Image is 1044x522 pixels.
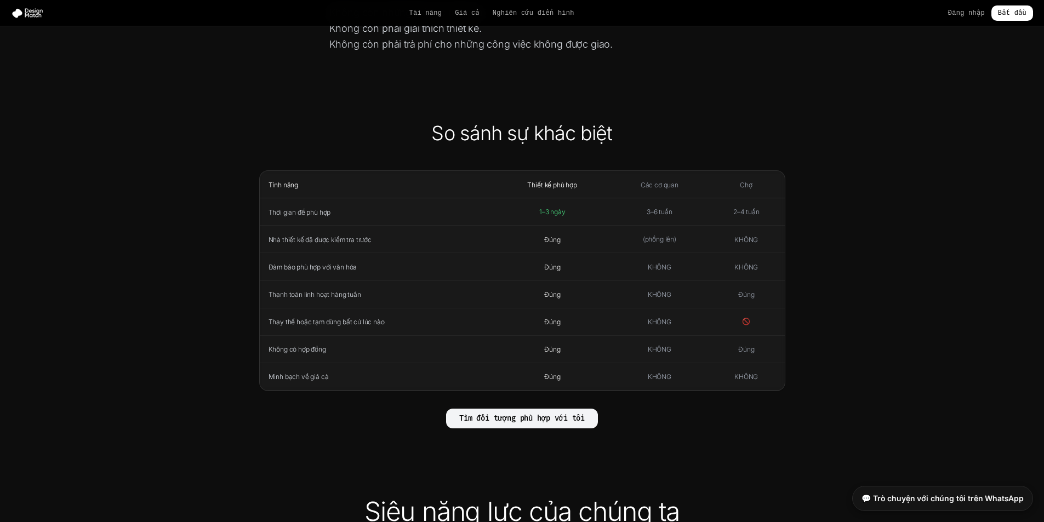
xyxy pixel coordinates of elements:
font: Tính năng [269,180,299,188]
font: Minh bạch về giá cả [269,372,329,381]
a: Tài năng [409,9,442,18]
font: Đúng [544,290,560,299]
font: Tài năng [409,9,442,17]
font: Đúng [544,263,560,271]
font: Đúng [544,318,560,326]
font: Đúng [738,290,754,299]
a: Bắt đầu [991,5,1033,21]
font: Đúng [544,345,560,353]
font: 1–3 ngày [539,208,566,216]
font: Đúng [738,345,754,353]
a: Tìm đối tượng phù hợp với tôi [446,412,598,423]
font: Không còn phải giải thích thiết kế. [329,22,482,34]
font: Không còn phải trả phí cho những công việc không được giao. [329,38,613,50]
button: Tìm đối tượng phù hợp với tôi [446,409,598,428]
font: KHÔNG [734,263,758,271]
a: 💬 Trò chuyện với chúng tôi trên WhatsApp [852,486,1033,511]
font: So sánh sự khác biệt [431,121,612,145]
font: KHÔNG [648,372,671,381]
font: Nhà thiết kế đã được kiểm tra trước [269,235,372,243]
font: Đúng [544,235,560,243]
font: Thời gian để phù hợp [269,208,331,216]
font: KHÔNG [648,290,671,299]
font: Đảm bảo phù hợp với văn hóa [269,263,357,271]
font: KHÔNG [648,263,671,271]
font: 2–4 tuần [733,208,760,216]
font: Thiết kế phù hợp [527,180,577,188]
font: Giá cả [455,9,480,17]
font: 3–6 tuần [647,208,672,216]
font: Đúng [544,372,560,381]
font: KHÔNG [734,372,758,381]
a: Đăng nhập [948,9,985,18]
img: Thiết kế phù hợp [11,8,48,19]
font: KHÔNG [734,235,758,243]
a: Giá cả [455,9,480,18]
font: KHÔNG [648,318,671,326]
font: Đăng nhập [948,9,985,17]
font: Bắt đầu [998,9,1026,17]
font: Tìm đối tượng phù hợp với tôi [459,414,585,423]
font: Các cơ quan [641,180,678,188]
font: 💬 Trò chuyện với chúng tôi trên WhatsApp [862,494,1024,503]
a: Nghiên cứu điển hình [493,9,574,18]
font: Thanh toán linh hoạt hàng tuần [269,290,361,299]
font: (phồng lên) [643,235,676,243]
font: Nghiên cứu điển hình [493,9,574,17]
font: Thay thế hoặc tạm dừng bất cứ lúc nào [269,318,385,326]
font: KHÔNG [648,345,671,353]
font: Không có hợp đồng [269,345,326,353]
font: 🚫 [742,317,750,325]
font: Chợ [740,180,752,188]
